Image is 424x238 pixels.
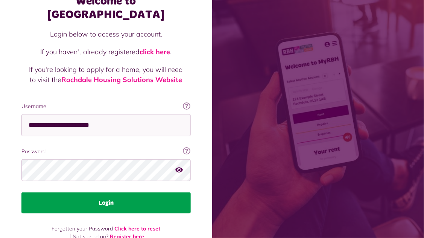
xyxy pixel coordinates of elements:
p: If you're looking to apply for a home, you will need to visit the [29,64,183,85]
a: Rochdale Housing Solutions Website [61,75,182,84]
label: Username [21,102,191,110]
label: Password [21,148,191,156]
a: click here [140,47,170,56]
button: Login [21,192,191,214]
a: Click here to reset [114,225,160,232]
p: If you haven't already registered . [29,47,183,57]
span: Forgotten your Password [52,225,113,232]
p: Login below to access your account. [29,29,183,39]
